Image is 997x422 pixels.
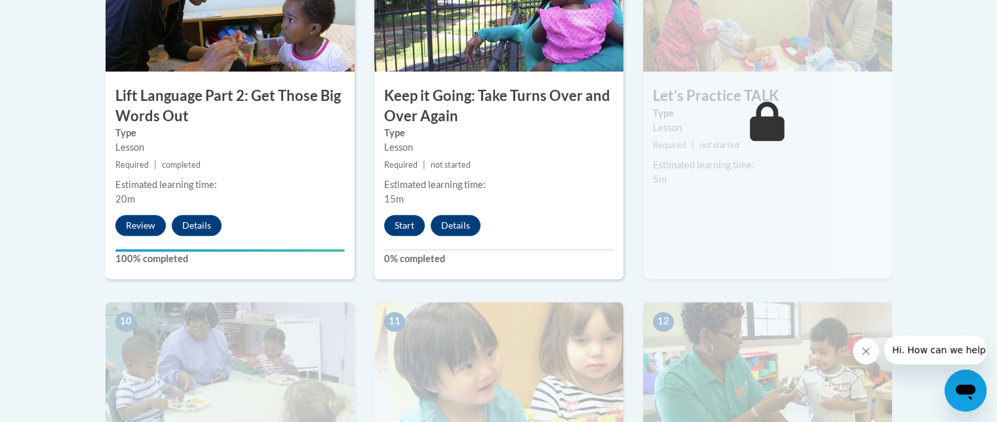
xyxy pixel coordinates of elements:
iframe: Message from company [884,336,987,364]
span: 11 [384,312,405,332]
span: Required [653,140,686,150]
label: Type [384,126,614,140]
span: | [423,160,425,170]
button: Start [384,215,425,236]
button: Details [172,215,222,236]
span: not started [431,160,471,170]
div: Estimated learning time: [384,178,614,192]
span: | [692,140,694,150]
span: Required [115,160,149,170]
span: not started [699,140,739,150]
div: Lesson [384,140,614,155]
div: Lesson [653,121,882,135]
h3: Lift Language Part 2: Get Those Big Words Out [106,86,355,126]
span: 12 [653,312,674,332]
span: 20m [115,193,135,204]
iframe: Close message [853,338,879,364]
label: Type [115,126,345,140]
h3: Keep it Going: Take Turns Over and Over Again [374,86,623,126]
div: Your progress [115,249,345,252]
span: completed [162,160,201,170]
label: Type [653,106,882,121]
span: 15m [384,193,404,204]
button: Review [115,215,166,236]
button: Details [431,215,480,236]
iframe: Button to launch messaging window [945,370,987,412]
label: 0% completed [384,252,614,266]
label: 100% completed [115,252,345,266]
div: Estimated learning time: [653,158,882,172]
div: Estimated learning time: [115,178,345,192]
span: 10 [115,312,136,332]
span: Required [384,160,418,170]
div: Lesson [115,140,345,155]
span: 5m [653,174,667,185]
span: Hi. How can we help? [8,9,106,20]
h3: Let’s Practice TALK [643,86,892,106]
span: | [154,160,157,170]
